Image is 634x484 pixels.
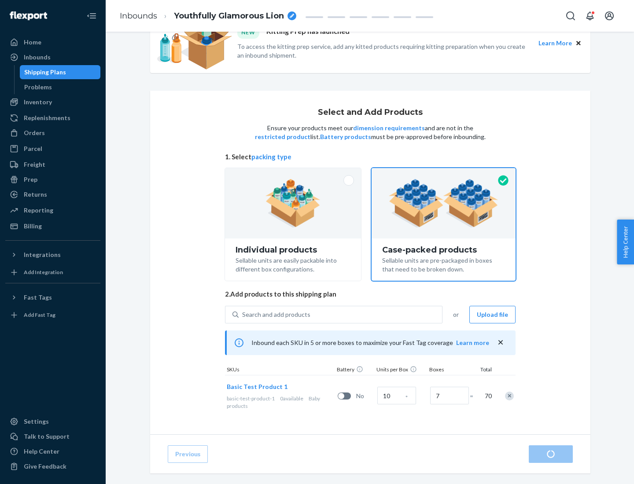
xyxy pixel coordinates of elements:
[227,395,334,410] div: Baby products
[24,38,41,47] div: Home
[389,179,498,227] img: case-pack.59cecea509d18c883b923b81aeac6d0b.png
[24,206,53,215] div: Reporting
[236,254,350,274] div: Sellable units are easily packable into different box configurations.
[335,366,375,375] div: Battery
[382,254,505,274] div: Sellable units are pre-packaged in boxes that need to be broken down.
[120,11,157,21] a: Inbounds
[5,172,100,187] a: Prep
[430,387,469,404] input: Number of boxes
[24,447,59,456] div: Help Center
[237,26,259,38] div: NEW
[601,7,618,25] button: Open account menu
[24,432,70,441] div: Talk to Support
[5,35,100,49] a: Home
[375,366,428,375] div: Units per Box
[24,144,42,153] div: Parcel
[24,311,55,319] div: Add Fast Tag
[168,445,208,463] button: Previous
[10,11,47,20] img: Flexport logo
[5,111,100,125] a: Replenishments
[5,95,100,109] a: Inventory
[225,330,516,355] div: Inbound each SKU in 5 or more boxes to maximize your Fast Tag coverage
[237,42,531,60] p: To access the kitting prep service, add any kitted products requiring kitting preparation when yo...
[581,7,599,25] button: Open notifications
[24,268,63,276] div: Add Integration
[227,395,275,402] span: basic-test-product-1
[251,152,291,161] button: packing type
[5,142,100,156] a: Parcel
[242,310,310,319] div: Search and add products
[24,462,66,471] div: Give Feedback
[5,248,100,262] button: Integrations
[24,128,45,137] div: Orders
[5,444,100,458] a: Help Center
[5,203,100,217] a: Reporting
[483,392,492,400] span: 70
[456,338,489,347] button: Learn more
[5,187,100,202] a: Returns
[113,3,303,29] ol: breadcrumbs
[5,429,100,444] a: Talk to Support
[24,160,45,169] div: Freight
[24,293,52,302] div: Fast Tags
[24,53,51,62] div: Inbounds
[574,38,583,48] button: Close
[382,246,505,254] div: Case-packed products
[227,383,288,390] span: Basic Test Product 1
[428,366,472,375] div: Boxes
[24,68,66,77] div: Shipping Plans
[5,308,100,322] a: Add Fast Tag
[225,152,516,161] span: 1. Select
[472,366,494,375] div: Total
[24,83,52,92] div: Problems
[83,7,100,25] button: Close Navigation
[5,50,100,64] a: Inbounds
[318,108,423,117] h1: Select and Add Products
[469,306,516,323] button: Upload file
[453,310,459,319] span: or
[24,417,49,426] div: Settings
[377,387,416,404] input: Case Quantity
[280,395,303,402] span: 0 available
[5,290,100,304] button: Fast Tags
[24,175,37,184] div: Prep
[356,392,374,400] span: No
[236,246,350,254] div: Individual products
[24,222,42,231] div: Billing
[5,126,100,140] a: Orders
[5,414,100,429] a: Settings
[24,114,70,122] div: Replenishments
[562,7,579,25] button: Open Search Box
[617,220,634,264] button: Help Center
[24,250,61,259] div: Integrations
[255,132,310,141] button: restricted product
[174,11,284,22] span: Youthfully Glamorous Lion
[20,65,101,79] a: Shipping Plans
[225,290,516,299] span: 2. Add products to this shipping plan
[24,190,47,199] div: Returns
[5,219,100,233] a: Billing
[353,124,425,132] button: dimension requirements
[496,338,505,347] button: close
[266,26,350,38] p: Kitting Prep has launched
[320,132,371,141] button: Battery products
[470,392,479,400] span: =
[24,98,52,106] div: Inventory
[5,459,100,473] button: Give Feedback
[538,38,572,48] button: Learn More
[265,179,321,227] img: individual-pack.facf35554cb0f1810c75b2bd6df2d64e.png
[505,392,514,400] div: Remove Item
[5,158,100,172] a: Freight
[20,80,101,94] a: Problems
[5,265,100,279] a: Add Integration
[254,124,487,141] p: Ensure your products meet our and are not in the list. must be pre-approved before inbounding.
[225,366,335,375] div: SKUs
[227,382,288,391] button: Basic Test Product 1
